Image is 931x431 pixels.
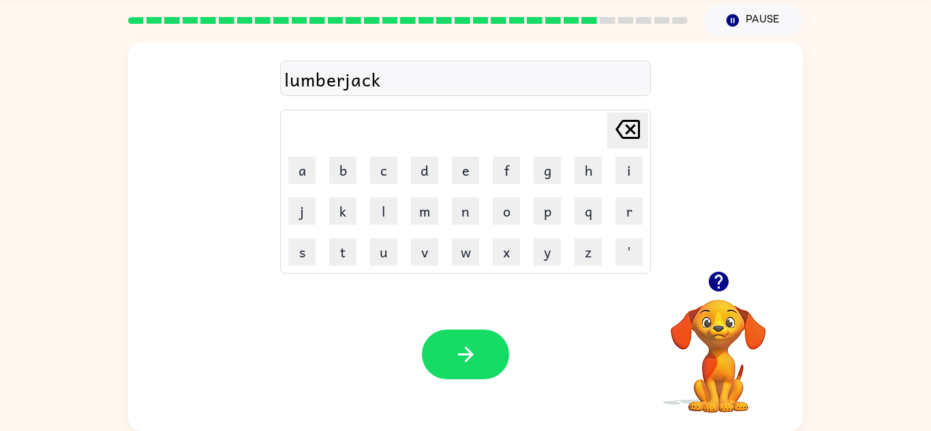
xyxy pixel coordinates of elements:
button: y [534,238,561,266]
button: h [575,157,602,184]
button: p [534,197,561,225]
button: s [288,238,316,266]
button: b [329,157,356,184]
button: i [615,157,643,184]
div: lumberjack [284,65,647,93]
button: l [370,197,397,225]
button: w [452,238,479,266]
button: k [329,197,356,225]
button: j [288,197,316,225]
button: Pause [704,5,803,36]
button: n [452,197,479,225]
button: z [575,238,602,266]
video: Your browser must support playing .mp4 files to use Literably. Please try using another browser. [650,278,787,415]
button: g [534,157,561,184]
button: c [370,157,397,184]
button: e [452,157,479,184]
button: a [288,157,316,184]
button: o [493,197,520,225]
button: r [615,197,643,225]
button: m [411,197,438,225]
button: q [575,197,602,225]
button: d [411,157,438,184]
button: v [411,238,438,266]
button: ' [615,238,643,266]
button: f [493,157,520,184]
button: x [493,238,520,266]
button: u [370,238,397,266]
button: t [329,238,356,266]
